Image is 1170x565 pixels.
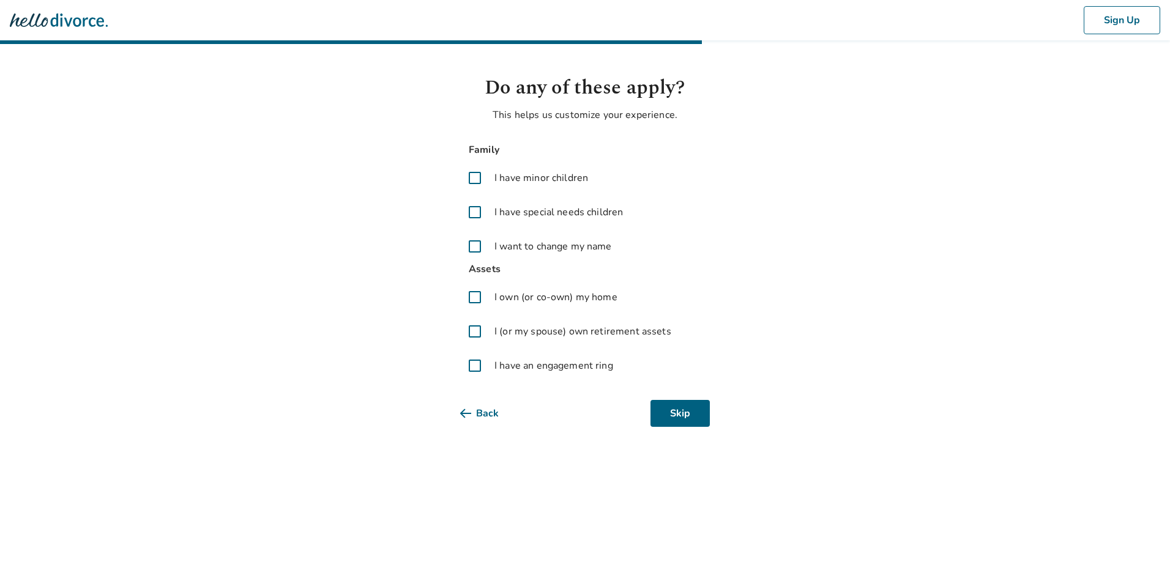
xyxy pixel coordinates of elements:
[650,400,710,427] button: Skip
[460,261,710,278] span: Assets
[1109,506,1170,565] iframe: Chat Widget
[494,239,612,254] span: I want to change my name
[10,8,108,32] img: Hello Divorce Logo
[494,324,671,339] span: I (or my spouse) own retirement assets
[494,358,613,373] span: I have an engagement ring
[460,400,518,427] button: Back
[494,290,617,305] span: I own (or co-own) my home
[494,171,588,185] span: I have minor children
[494,205,623,220] span: I have special needs children
[460,108,710,122] p: This helps us customize your experience.
[460,142,710,158] span: Family
[460,73,710,103] h1: Do any of these apply?
[1084,6,1160,34] button: Sign Up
